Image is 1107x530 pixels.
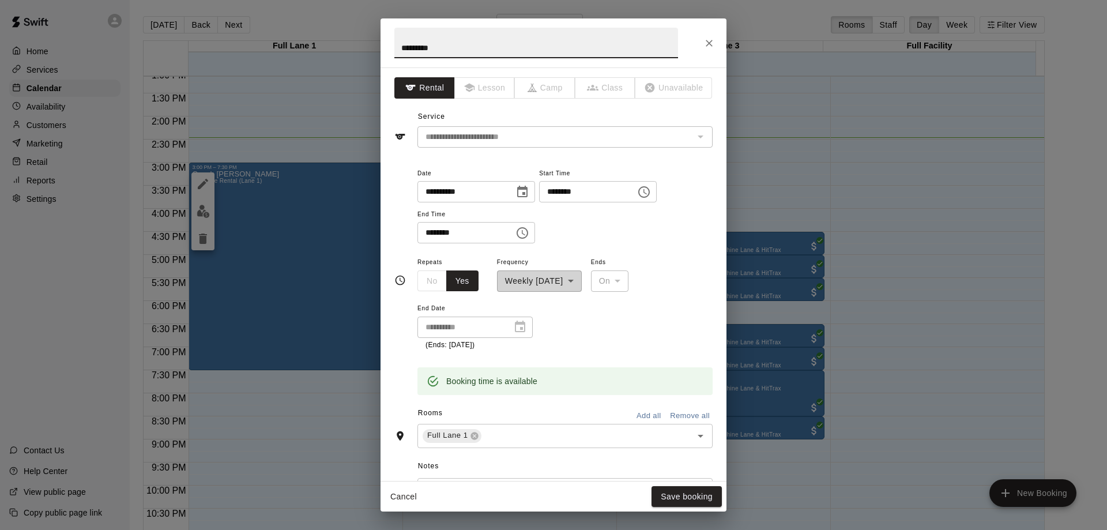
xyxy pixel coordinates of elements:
[635,77,713,99] span: The type of an existing booking cannot be changed
[417,166,535,182] span: Date
[699,33,720,54] button: Close
[455,77,515,99] span: The type of an existing booking cannot be changed
[418,457,713,476] span: Notes
[417,301,533,317] span: End Date
[667,407,713,425] button: Remove all
[692,428,709,444] button: Open
[575,77,636,99] span: The type of an existing booking cannot be changed
[418,112,445,121] span: Service
[385,486,422,508] button: Cancel
[446,371,537,392] div: Booking time is available
[632,181,656,204] button: Choose time, selected time is 3:00 PM
[394,275,406,286] svg: Timing
[652,486,722,508] button: Save booking
[426,340,525,351] p: (Ends: [DATE])
[515,77,575,99] span: The type of an existing booking cannot be changed
[423,429,481,443] div: Full Lane 1
[417,126,713,148] div: The service of an existing booking cannot be changed
[446,270,479,292] button: Yes
[511,181,534,204] button: Choose date, selected date is Sep 11, 2025
[591,270,629,292] div: On
[511,221,534,245] button: Choose time, selected time is 7:30 PM
[417,207,535,223] span: End Time
[394,131,406,142] svg: Service
[418,409,443,417] span: Rooms
[539,166,657,182] span: Start Time
[630,407,667,425] button: Add all
[497,255,582,270] span: Frequency
[423,430,472,441] span: Full Lane 1
[394,430,406,442] svg: Rooms
[417,255,488,270] span: Repeats
[417,270,479,292] div: outlined button group
[394,77,455,99] button: Rental
[591,255,629,270] span: Ends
